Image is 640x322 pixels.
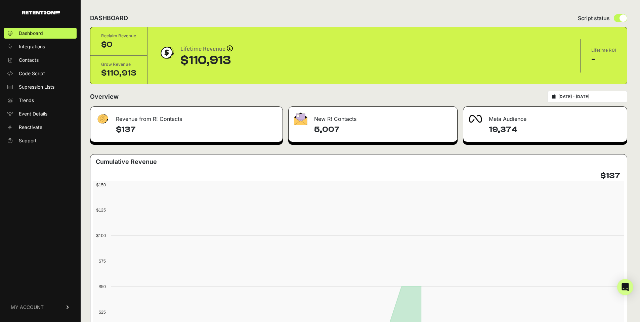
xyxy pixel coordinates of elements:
[99,284,106,289] text: $50
[4,297,77,317] a: MY ACCOUNT
[289,107,457,127] div: New R! Contacts
[4,108,77,119] a: Event Details
[101,61,136,68] div: Grow Revenue
[19,110,47,117] span: Event Details
[22,11,60,14] img: Retention.com
[578,14,610,22] span: Script status
[180,54,233,67] div: $110,913
[96,233,106,238] text: $100
[314,124,452,135] h4: 5,007
[600,171,620,181] h4: $137
[4,28,77,39] a: Dashboard
[99,310,106,315] text: $25
[4,82,77,92] a: Supression Lists
[101,39,136,50] div: $0
[469,115,482,123] img: fa-meta-2f981b61bb99beabf952f7030308934f19ce035c18b003e963880cc3fabeebb7.png
[4,55,77,65] a: Contacts
[4,135,77,146] a: Support
[617,279,633,295] div: Open Intercom Messenger
[19,97,34,104] span: Trends
[4,41,77,52] a: Integrations
[463,107,627,127] div: Meta Audience
[96,208,106,213] text: $125
[90,92,119,101] h2: Overview
[19,84,54,90] span: Supression Lists
[158,44,175,61] img: dollar-coin-05c43ed7efb7bc0c12610022525b4bbbb207c7efeef5aecc26f025e68dcafac9.png
[4,95,77,106] a: Trends
[19,57,39,63] span: Contacts
[4,68,77,79] a: Code Script
[90,13,128,23] h2: DASHBOARD
[96,182,106,187] text: $150
[116,124,277,135] h4: $137
[96,112,109,126] img: fa-dollar-13500eef13a19c4ab2b9ed9ad552e47b0d9fc28b02b83b90ba0e00f96d6372e9.png
[4,122,77,133] a: Reactivate
[101,68,136,79] div: $110,913
[99,259,106,264] text: $75
[294,112,307,125] img: fa-envelope-19ae18322b30453b285274b1b8af3d052b27d846a4fbe8435d1a52b978f639a2.png
[591,47,616,54] div: Lifetime ROI
[180,44,233,54] div: Lifetime Revenue
[19,124,42,131] span: Reactivate
[19,70,45,77] span: Code Script
[96,157,157,167] h3: Cumulative Revenue
[19,30,43,37] span: Dashboard
[11,304,44,311] span: MY ACCOUNT
[19,137,37,144] span: Support
[101,33,136,39] div: Reclaim Revenue
[19,43,45,50] span: Integrations
[591,54,616,64] div: -
[489,124,622,135] h4: 19,374
[90,107,283,127] div: Revenue from R! Contacts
